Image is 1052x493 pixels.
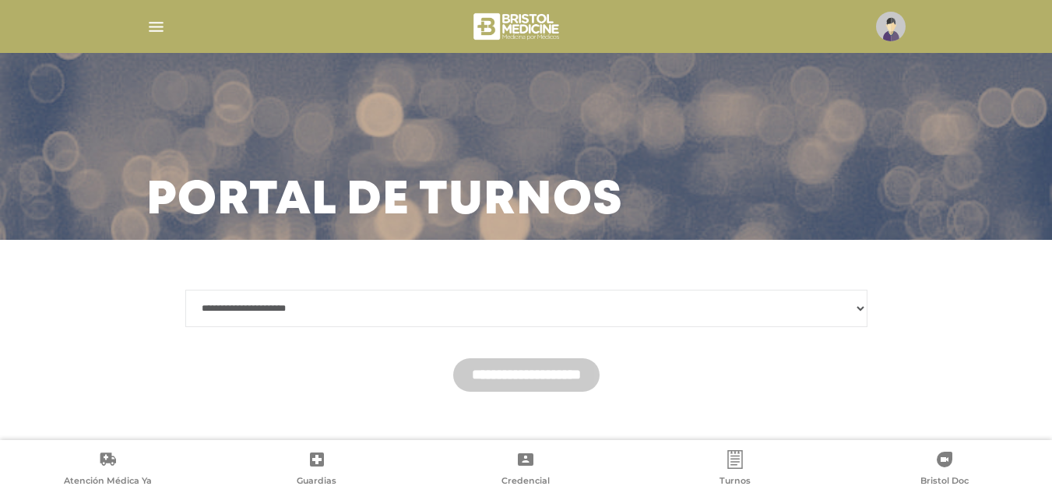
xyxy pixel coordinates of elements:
[876,12,906,41] img: profile-placeholder.svg
[213,450,422,490] a: Guardias
[920,475,969,489] span: Bristol Doc
[421,450,631,490] a: Credencial
[631,450,840,490] a: Turnos
[839,450,1049,490] a: Bristol Doc
[471,8,564,45] img: bristol-medicine-blanco.png
[720,475,751,489] span: Turnos
[297,475,336,489] span: Guardias
[146,17,166,37] img: Cober_menu-lines-white.svg
[501,475,550,489] span: Credencial
[146,181,623,221] h3: Portal de turnos
[64,475,152,489] span: Atención Médica Ya
[3,450,213,490] a: Atención Médica Ya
